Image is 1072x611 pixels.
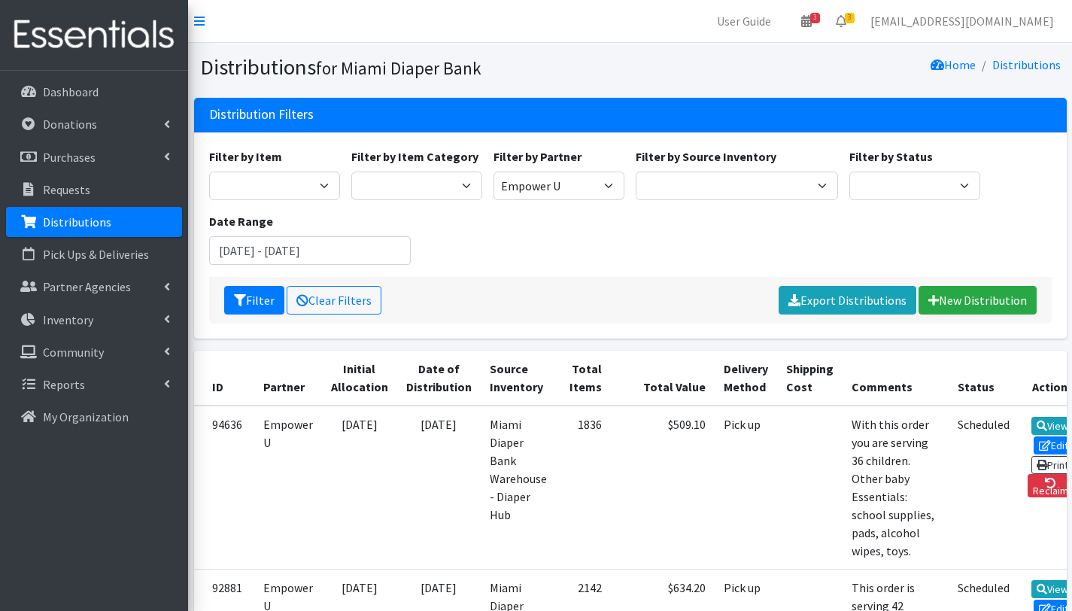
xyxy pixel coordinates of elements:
[254,351,322,406] th: Partner
[705,6,783,36] a: User Guide
[493,147,582,166] label: Filter by Partner
[636,147,776,166] label: Filter by Source Inventory
[209,236,411,265] input: January 1, 2011 - December 31, 2011
[858,6,1066,36] a: [EMAIL_ADDRESS][DOMAIN_NAME]
[6,207,182,237] a: Distributions
[209,107,314,123] h3: Distribution Filters
[611,351,715,406] th: Total Value
[6,109,182,139] a: Donations
[715,406,777,570] td: Pick up
[481,406,556,570] td: Miami Diaper Bank Warehouse - Diaper Hub
[6,369,182,400] a: Reports
[287,286,381,315] a: Clear Filters
[931,57,976,72] a: Home
[316,57,481,79] small: for Miami Diaper Bank
[611,406,715,570] td: $509.10
[209,147,282,166] label: Filter by Item
[6,402,182,432] a: My Organization
[556,406,611,570] td: 1836
[789,6,824,36] a: 3
[209,212,273,230] label: Date Range
[849,147,933,166] label: Filter by Status
[6,305,182,335] a: Inventory
[6,142,182,172] a: Purchases
[949,351,1019,406] th: Status
[843,406,949,570] td: With this order you are serving 36 children. Other baby Essentials: school supplies, pads, alcoho...
[6,239,182,269] a: Pick Ups & Deliveries
[322,406,397,570] td: [DATE]
[43,279,131,294] p: Partner Agencies
[43,150,96,165] p: Purchases
[919,286,1037,315] a: New Distribution
[715,351,777,406] th: Delivery Method
[43,409,129,424] p: My Organization
[949,406,1019,570] td: Scheduled
[43,247,149,262] p: Pick Ups & Deliveries
[322,351,397,406] th: Initial Allocation
[351,147,478,166] label: Filter by Item Category
[6,10,182,60] img: HumanEssentials
[6,337,182,367] a: Community
[824,6,858,36] a: 3
[843,351,949,406] th: Comments
[6,272,182,302] a: Partner Agencies
[43,377,85,392] p: Reports
[200,54,625,81] h1: Distributions
[556,351,611,406] th: Total Items
[397,406,481,570] td: [DATE]
[194,351,254,406] th: ID
[43,312,93,327] p: Inventory
[43,84,99,99] p: Dashboard
[43,117,97,132] p: Donations
[845,13,855,23] span: 3
[992,57,1061,72] a: Distributions
[6,77,182,107] a: Dashboard
[810,13,820,23] span: 3
[43,345,104,360] p: Community
[397,351,481,406] th: Date of Distribution
[779,286,916,315] a: Export Distributions
[43,214,111,230] p: Distributions
[481,351,556,406] th: Source Inventory
[254,406,322,570] td: Empower U
[224,286,284,315] button: Filter
[43,182,90,197] p: Requests
[777,351,843,406] th: Shipping Cost
[194,406,254,570] td: 94636
[6,175,182,205] a: Requests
